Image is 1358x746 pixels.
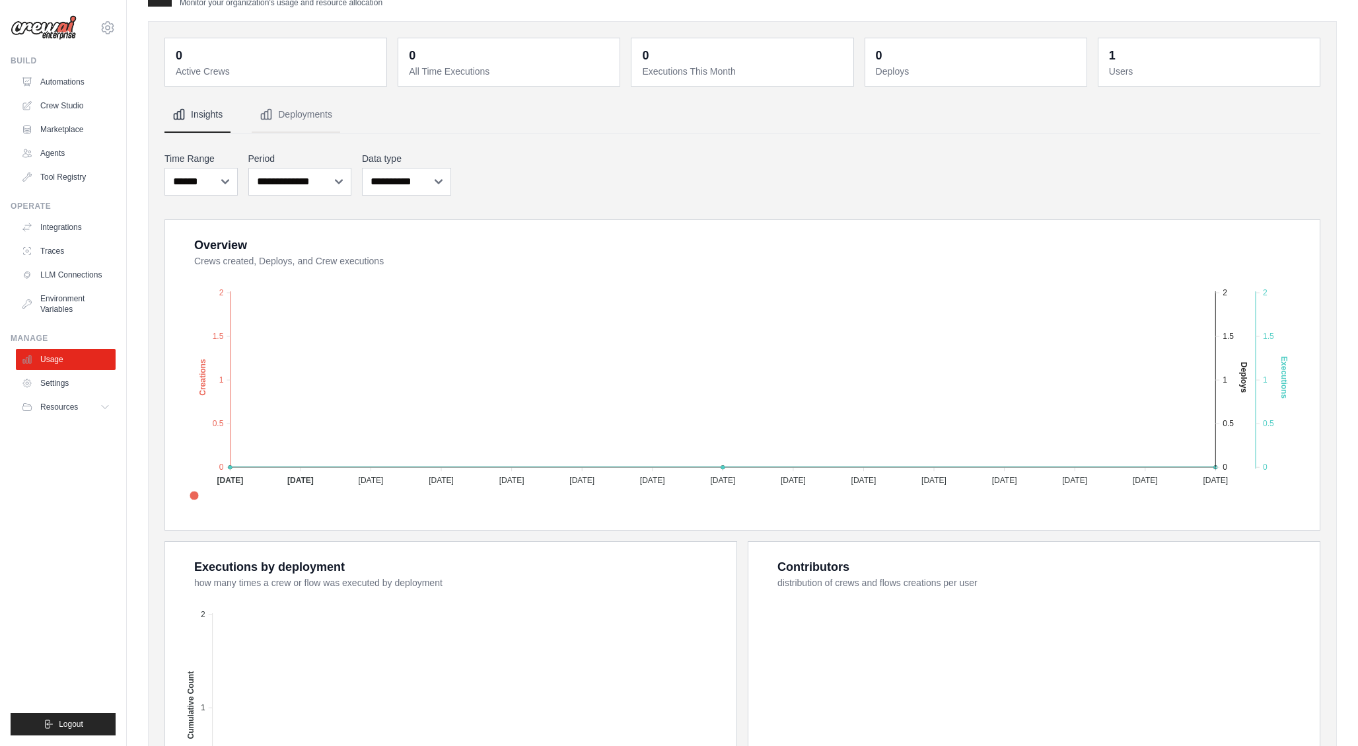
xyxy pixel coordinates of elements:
a: Agents [16,143,116,164]
div: 0 [176,46,182,65]
span: Logout [59,719,83,729]
label: Data type [362,152,451,165]
img: Logo [11,15,77,40]
a: LLM Connections [16,264,116,285]
tspan: 1.5 [213,332,224,341]
tspan: 2 [201,610,205,619]
div: Manage [11,333,116,344]
tspan: 1 [201,703,205,712]
div: Operate [11,201,116,211]
button: Logout [11,713,116,735]
text: Deploys [1239,362,1248,393]
div: 0 [409,46,415,65]
dt: how many times a crew or flow was executed by deployment [194,576,721,589]
a: Tool Registry [16,167,116,188]
tspan: [DATE] [1203,476,1228,485]
dt: Crews created, Deploys, and Crew executions [194,254,1304,268]
tspan: 0 [1223,463,1227,472]
tspan: [DATE] [499,476,524,485]
a: Traces [16,241,116,262]
tspan: 2 [219,288,224,297]
tspan: 0.5 [1263,419,1274,428]
div: Overview [194,236,247,254]
dt: All Time Executions [409,65,612,78]
tspan: [DATE] [429,476,454,485]
a: Automations [16,71,116,93]
tspan: 2 [1223,288,1227,297]
div: 0 [876,46,882,65]
button: Deployments [252,97,340,133]
div: Executions by deployment [194,558,345,576]
text: Executions [1279,356,1289,398]
tspan: 1 [219,375,224,385]
tspan: [DATE] [992,476,1017,485]
div: 0 [642,46,649,65]
tspan: [DATE] [569,476,594,485]
tspan: [DATE] [851,476,876,485]
a: Settings [16,373,116,394]
tspan: 1.5 [1223,332,1234,341]
dt: Executions This Month [642,65,845,78]
a: Environment Variables [16,288,116,320]
tspan: [DATE] [359,476,384,485]
div: Build [11,56,116,66]
tspan: [DATE] [287,476,314,485]
button: Insights [164,97,231,133]
nav: Tabs [164,97,1320,133]
dt: distribution of crews and flows creations per user [777,576,1304,589]
dt: Active Crews [176,65,378,78]
tspan: [DATE] [1062,476,1087,485]
a: Integrations [16,217,116,238]
text: Creations [198,359,207,396]
a: Usage [16,349,116,370]
tspan: 0 [1263,463,1268,472]
text: Cumulative Count [186,671,196,739]
div: 1 [1109,46,1116,65]
div: Contributors [777,558,849,576]
tspan: 2 [1263,288,1268,297]
dt: Users [1109,65,1312,78]
a: Crew Studio [16,95,116,116]
tspan: [DATE] [781,476,806,485]
dt: Deploys [876,65,1079,78]
label: Time Range [164,152,238,165]
tspan: 0.5 [1223,419,1234,428]
tspan: 1 [1223,375,1227,385]
button: Resources [16,396,116,418]
tspan: [DATE] [921,476,947,485]
span: Resources [40,402,78,412]
tspan: [DATE] [710,476,735,485]
a: Marketplace [16,119,116,140]
tspan: 1.5 [1263,332,1274,341]
tspan: 1 [1263,375,1268,385]
label: Period [248,152,352,165]
tspan: 0.5 [213,419,224,428]
tspan: 0 [219,463,224,472]
tspan: [DATE] [640,476,665,485]
tspan: [DATE] [1133,476,1158,485]
tspan: [DATE] [217,476,243,485]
